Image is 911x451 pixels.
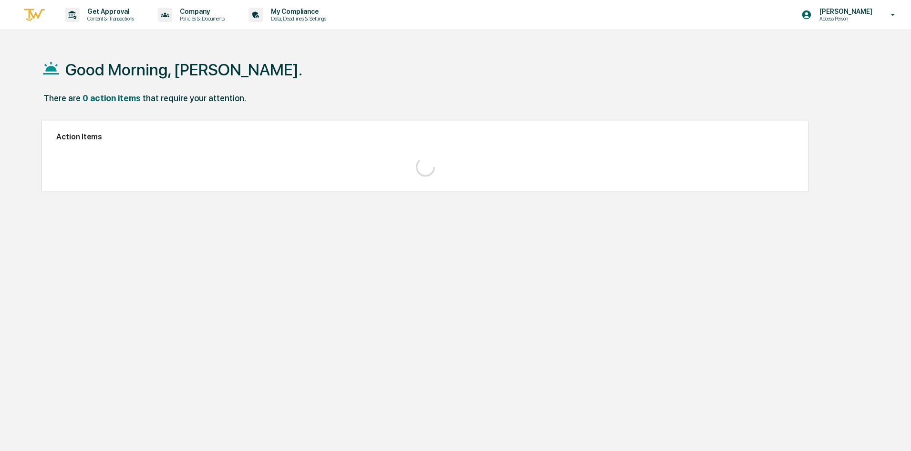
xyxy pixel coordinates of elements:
h2: Action Items [56,132,794,141]
p: Policies & Documents [172,15,229,22]
p: My Compliance [263,8,331,15]
p: Content & Transactions [80,15,139,22]
p: Get Approval [80,8,139,15]
h1: Good Morning, [PERSON_NAME]. [65,60,302,79]
div: that require your attention. [143,93,246,103]
div: 0 action items [83,93,141,103]
div: There are [43,93,81,103]
p: Access Person [812,15,877,22]
p: [PERSON_NAME] [812,8,877,15]
p: Company [172,8,229,15]
p: Data, Deadlines & Settings [263,15,331,22]
img: logo [23,7,46,23]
